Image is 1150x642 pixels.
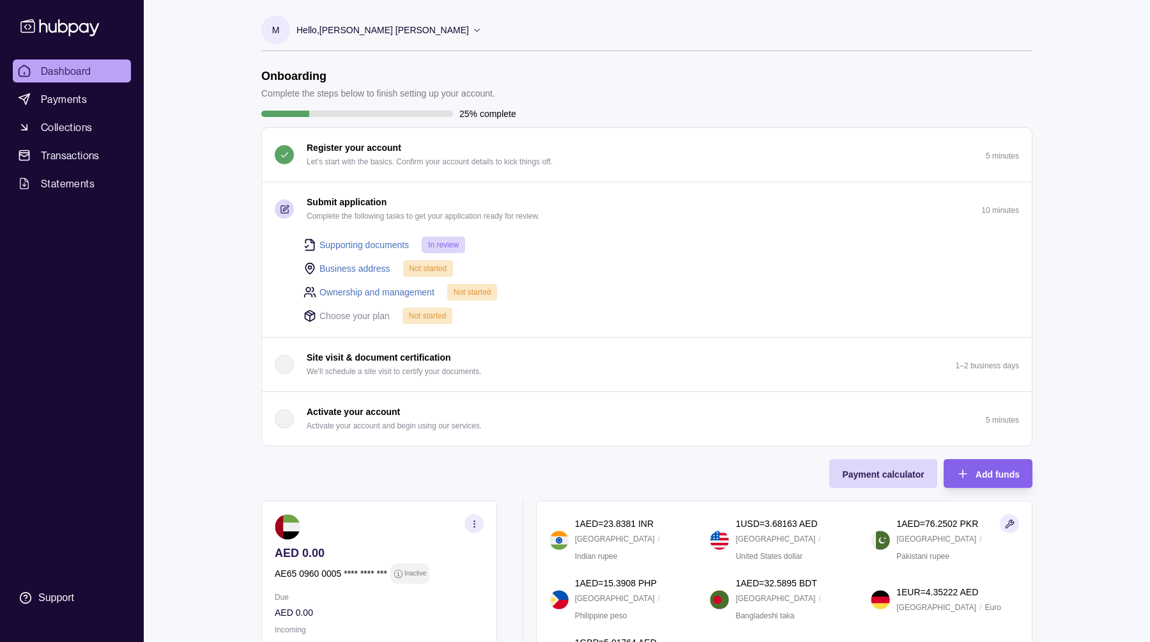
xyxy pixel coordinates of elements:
p: [GEOGRAPHIC_DATA] [896,600,976,615]
p: 1 AED = 23.8381 INR [575,517,654,531]
p: [GEOGRAPHIC_DATA] [575,532,655,546]
a: Payments [13,88,131,111]
p: Bangladeshi taka [735,609,794,623]
p: Philippine peso [575,609,627,623]
p: / [658,532,660,546]
span: Not started [410,264,447,273]
a: Business address [319,262,390,276]
p: We'll schedule a site visit to certify your documents. [307,364,482,379]
p: [GEOGRAPHIC_DATA] [735,532,815,546]
p: Submit application [307,195,387,209]
p: Choose your plan [319,309,390,323]
span: Not started [409,311,447,320]
button: Site visit & document certification We'll schedule a site visit to certify your documents.1–2 bus... [262,338,1032,391]
div: Submit application Complete the following tasks to get your application ready for review.10 minutes [262,236,1032,337]
p: 1 AED = 32.5895 BDT [735,576,816,590]
span: Add funds [976,469,1020,480]
span: Collections [41,120,92,135]
span: Dashboard [41,63,91,79]
a: Support [13,584,131,611]
p: / [979,600,981,615]
p: Complete the following tasks to get your application ready for review. [307,209,540,223]
a: Statements [13,172,131,195]
p: 5 minutes [986,152,1019,160]
button: Submit application Complete the following tasks to get your application ready for review.10 minutes [262,182,1032,236]
span: Payment calculator [842,469,924,480]
button: Activate your account Activate your account and begin using our services.5 minutes [262,392,1032,446]
p: Let's start with the basics. Confirm your account details to kick things off. [307,155,553,169]
p: / [658,591,660,606]
img: ph [549,590,569,609]
img: pk [871,531,890,550]
p: 25% complete [459,107,516,121]
a: Supporting documents [319,238,409,252]
span: In review [428,240,459,249]
span: Not started [454,288,491,297]
p: / [818,532,820,546]
span: Statements [41,176,95,191]
img: us [710,531,729,550]
button: Add funds [944,459,1032,488]
a: Transactions [13,144,131,167]
p: Site visit & document certification [307,350,451,364]
img: de [871,590,890,609]
img: in [549,531,569,550]
a: Collections [13,116,131,139]
p: Inactive [404,567,426,581]
p: M [272,23,280,37]
p: Hello, [PERSON_NAME] [PERSON_NAME] [296,23,469,37]
button: Register your account Let's start with the basics. Confirm your account details to kick things of... [262,128,1032,182]
p: 5 minutes [986,416,1019,425]
p: / [818,591,820,606]
p: 10 minutes [981,206,1019,215]
p: Indian rupee [575,549,618,563]
span: Transactions [41,148,100,163]
p: Euro [985,600,1000,615]
p: 1 USD = 3.68163 AED [735,517,817,531]
a: Ownership and management [319,285,434,299]
p: 1 EUR = 4.35222 AED [896,585,978,599]
p: Activate your account [307,405,400,419]
p: 1 AED = 76.2502 PKR [896,517,978,531]
p: AED 0.00 [275,546,484,560]
p: Incoming [275,623,484,637]
span: Payments [41,91,87,107]
p: 1–2 business days [956,361,1019,370]
h1: Onboarding [261,69,495,83]
p: [GEOGRAPHIC_DATA] [735,591,815,606]
p: [GEOGRAPHIC_DATA] [575,591,655,606]
p: / [979,532,981,546]
p: 1 AED = 15.3908 PHP [575,576,657,590]
p: AED 0.00 [275,606,484,620]
p: United States dollar [735,549,802,563]
p: [GEOGRAPHIC_DATA] [896,532,976,546]
button: Payment calculator [829,459,937,488]
p: Complete the steps below to finish setting up your account. [261,86,495,100]
div: Support [38,591,74,605]
a: Dashboard [13,59,131,82]
p: Register your account [307,141,401,155]
p: Due [275,590,484,604]
img: bd [710,590,729,609]
img: ae [275,514,300,540]
p: Activate your account and begin using our services. [307,419,482,433]
p: Pakistani rupee [896,549,949,563]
